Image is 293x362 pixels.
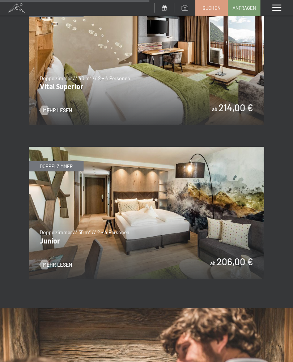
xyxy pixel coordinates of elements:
a: Mehr Lesen [40,261,72,269]
a: Mehr Lesen [40,107,72,114]
a: Junior [29,147,264,151]
span: Buchen [203,5,221,11]
span: Mehr Lesen [43,107,72,114]
span: Anfragen [233,5,256,11]
img: Junior [29,147,264,279]
a: Anfragen [228,0,260,16]
span: Mehr Lesen [43,261,72,269]
a: Buchen [196,0,228,16]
